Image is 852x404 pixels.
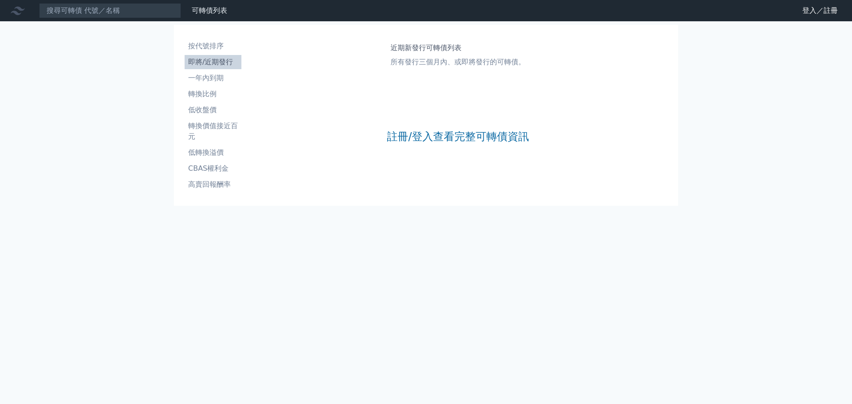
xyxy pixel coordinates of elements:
[387,129,529,144] a: 註冊/登入查看完整可轉債資訊
[185,39,241,53] a: 按代號排序
[185,55,241,69] a: 即將/近期發行
[192,6,227,15] a: 可轉債列表
[185,103,241,117] a: 低收盤價
[185,71,241,85] a: 一年內到期
[185,161,241,176] a: CBAS權利金
[185,147,241,158] li: 低轉換溢價
[795,4,845,18] a: 登入／註冊
[185,163,241,174] li: CBAS權利金
[390,57,525,67] p: 所有發行三個月內、或即將發行的可轉債。
[185,177,241,192] a: 高賣回報酬率
[390,43,525,53] h1: 近期新發行可轉債列表
[185,121,241,142] li: 轉換價值接近百元
[185,145,241,160] a: 低轉換溢價
[185,119,241,144] a: 轉換價值接近百元
[185,41,241,51] li: 按代號排序
[185,89,241,99] li: 轉換比例
[185,179,241,190] li: 高賣回報酬率
[185,87,241,101] a: 轉換比例
[185,105,241,115] li: 低收盤價
[185,57,241,67] li: 即將/近期發行
[39,3,181,18] input: 搜尋可轉債 代號／名稱
[185,73,241,83] li: 一年內到期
